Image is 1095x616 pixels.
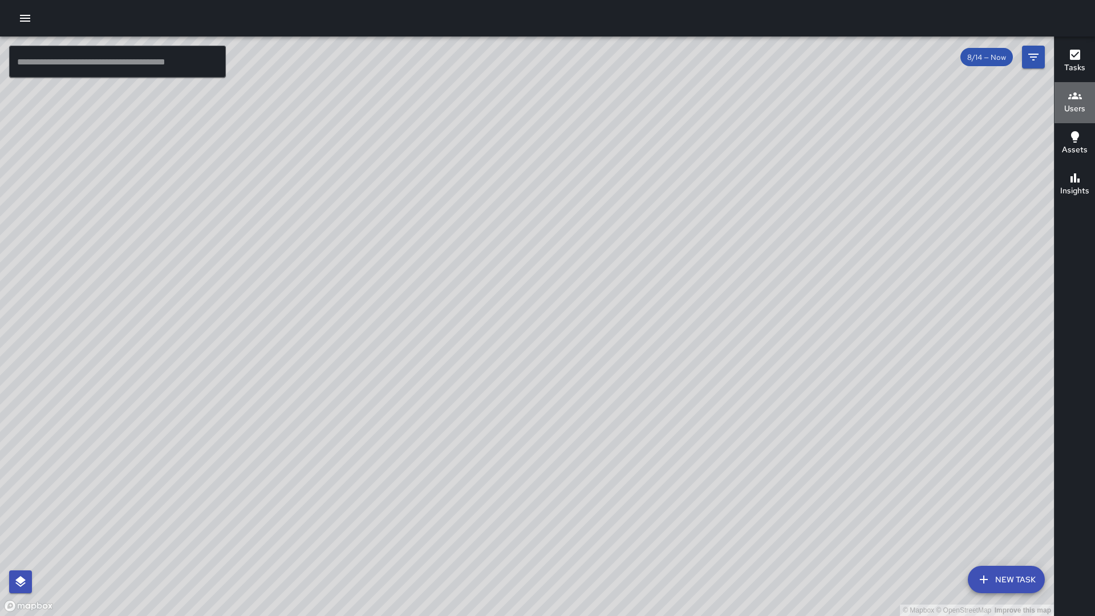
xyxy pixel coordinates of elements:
button: Insights [1055,164,1095,205]
h6: Insights [1060,185,1089,197]
button: Users [1055,82,1095,123]
span: 8/14 — Now [960,52,1013,62]
h6: Assets [1062,144,1088,156]
button: Assets [1055,123,1095,164]
button: Tasks [1055,41,1095,82]
h6: Tasks [1064,62,1085,74]
button: Filters [1022,46,1045,68]
h6: Users [1064,103,1085,115]
button: New Task [968,566,1045,593]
